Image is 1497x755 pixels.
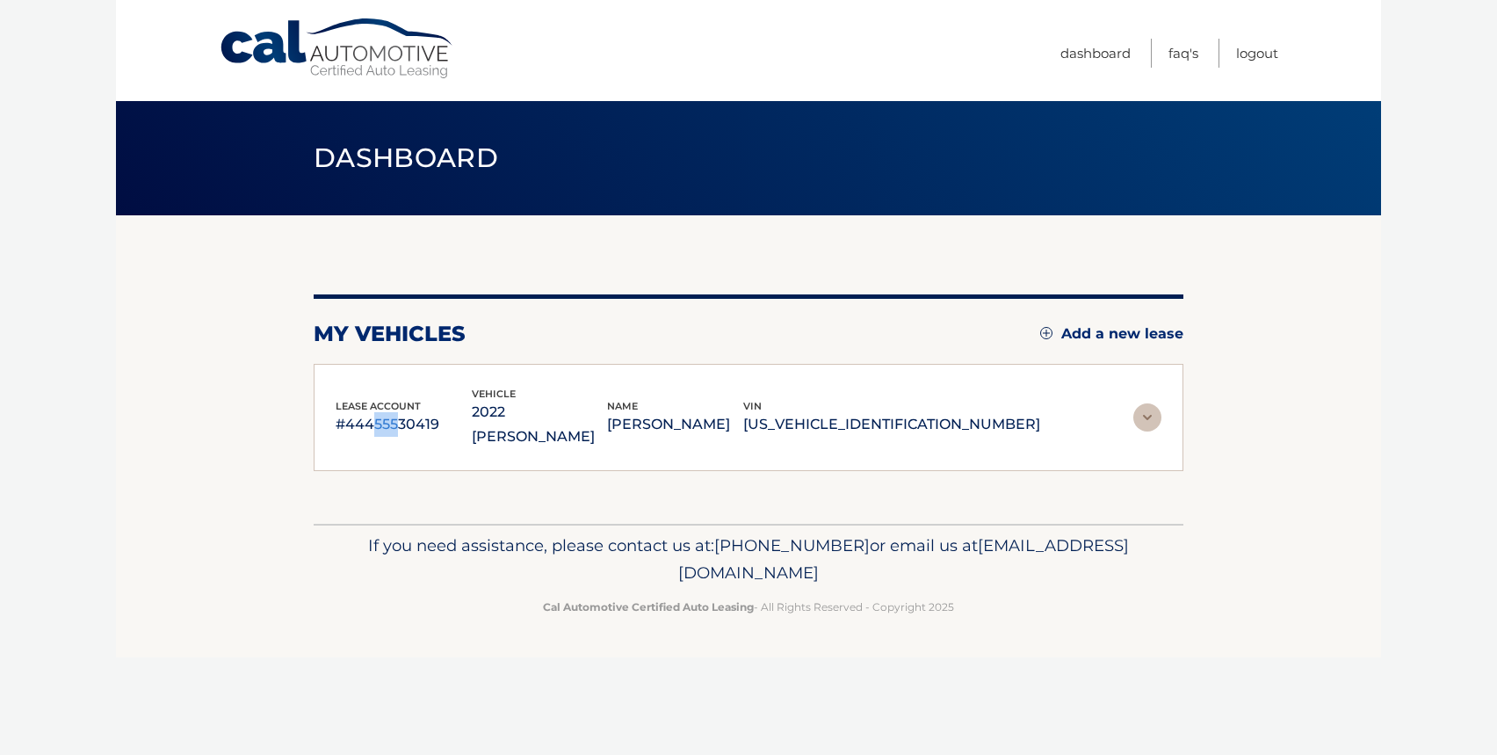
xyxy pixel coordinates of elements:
[714,535,870,555] span: [PHONE_NUMBER]
[743,412,1040,437] p: [US_VEHICLE_IDENTIFICATION_NUMBER]
[472,388,516,400] span: vehicle
[219,18,456,80] a: Cal Automotive
[336,400,421,412] span: lease account
[1236,39,1278,68] a: Logout
[1040,327,1052,339] img: add.svg
[336,412,472,437] p: #44455530419
[1133,403,1161,432] img: accordion-rest.svg
[472,400,608,449] p: 2022 [PERSON_NAME]
[325,598,1172,616] p: - All Rights Reserved - Copyright 2025
[607,412,743,437] p: [PERSON_NAME]
[1168,39,1198,68] a: FAQ's
[543,600,754,613] strong: Cal Automotive Certified Auto Leasing
[314,142,498,174] span: Dashboard
[743,400,762,412] span: vin
[607,400,638,412] span: name
[1060,39,1131,68] a: Dashboard
[1040,325,1183,343] a: Add a new lease
[314,321,466,347] h2: my vehicles
[325,532,1172,588] p: If you need assistance, please contact us at: or email us at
